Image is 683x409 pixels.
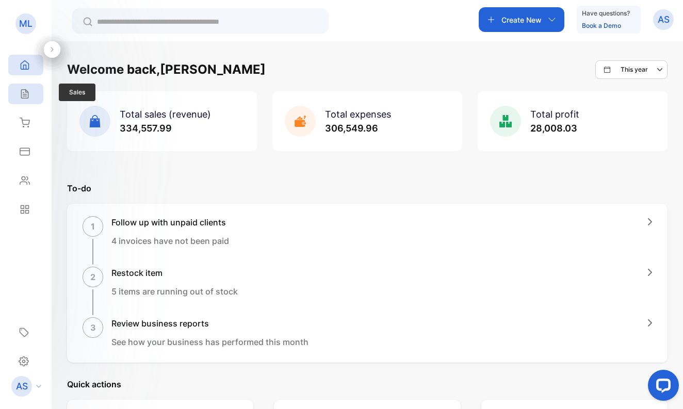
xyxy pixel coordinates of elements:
a: Book a Demo [582,22,621,29]
span: 334,557.99 [120,123,172,134]
span: 28,008.03 [530,123,577,134]
span: Total expenses [325,109,391,120]
p: See how your business has performed this month [111,336,308,348]
p: 5 items are running out of stock [111,285,238,298]
p: 4 invoices have not been paid [111,235,229,247]
h1: Review business reports [111,317,308,330]
p: 3 [90,321,96,334]
p: 1 [91,220,95,233]
button: This year [595,60,668,79]
span: Sales [59,84,95,101]
p: ML [19,17,32,30]
span: 306,549.96 [325,123,378,134]
p: Create New [501,14,542,25]
button: Create New [479,7,564,32]
p: Have questions? [582,8,630,19]
p: 2 [90,271,95,283]
p: To-do [67,182,668,194]
h1: Follow up with unpaid clients [111,216,229,228]
p: AS [658,13,670,26]
p: Quick actions [67,378,668,390]
span: Total sales (revenue) [120,109,211,120]
span: Total profit [530,109,579,120]
h1: Welcome back, [PERSON_NAME] [67,60,266,79]
iframe: LiveChat chat widget [640,366,683,409]
h1: Restock item [111,267,238,279]
p: AS [16,380,28,393]
button: AS [653,7,674,32]
p: This year [621,65,648,74]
